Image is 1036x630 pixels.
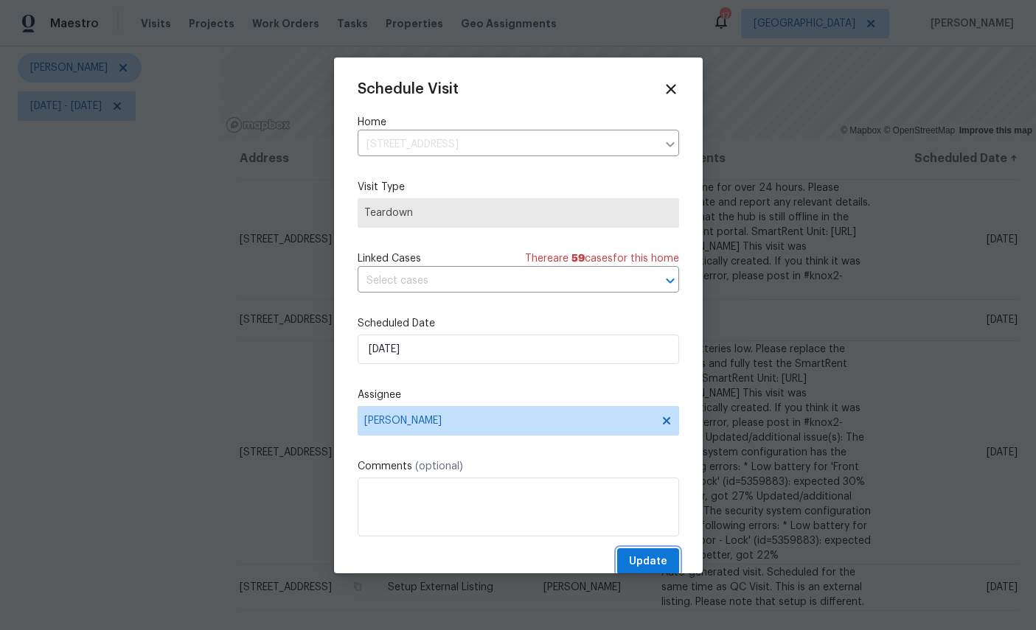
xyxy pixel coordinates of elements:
[358,180,679,195] label: Visit Type
[358,82,459,97] span: Schedule Visit
[358,335,679,364] input: M/D/YYYY
[364,206,672,220] span: Teardown
[415,461,463,472] span: (optional)
[358,270,638,293] input: Select cases
[525,251,679,266] span: There are case s for this home
[660,270,681,291] button: Open
[663,81,679,97] span: Close
[364,415,653,427] span: [PERSON_NAME]
[571,253,585,264] span: 59
[358,133,657,156] input: Enter in an address
[358,316,679,331] label: Scheduled Date
[358,388,679,402] label: Assignee
[358,251,421,266] span: Linked Cases
[358,459,679,474] label: Comments
[629,553,667,571] span: Update
[617,548,679,575] button: Update
[358,115,679,130] label: Home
